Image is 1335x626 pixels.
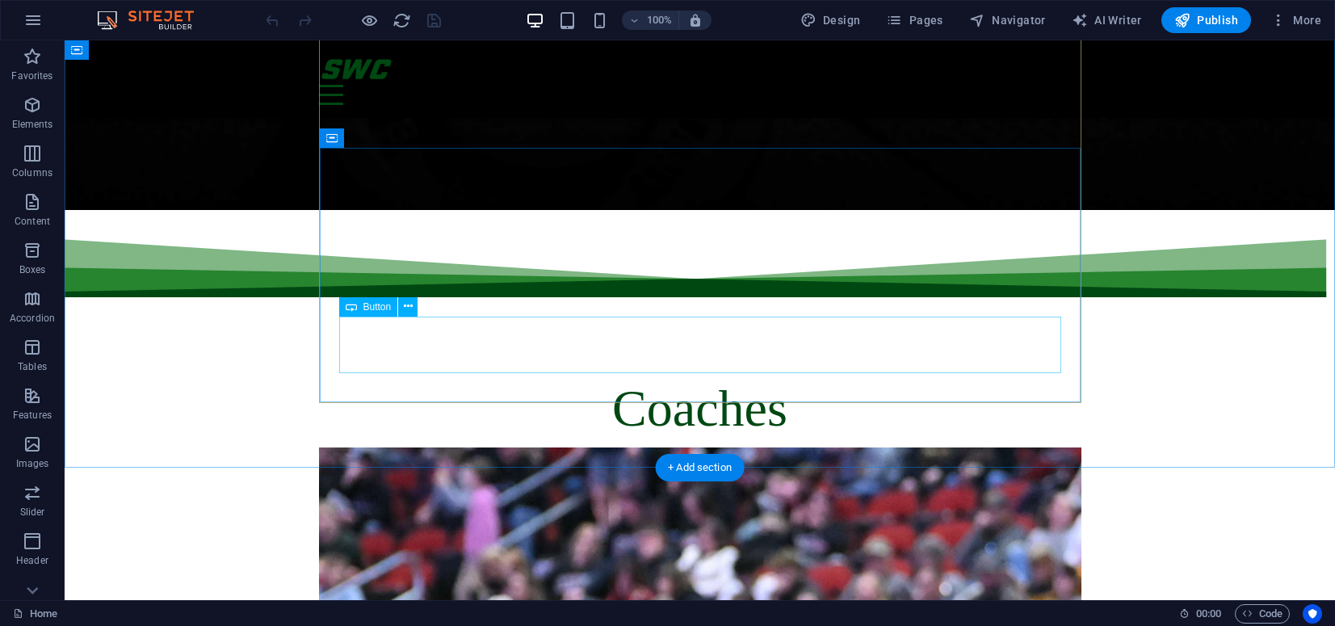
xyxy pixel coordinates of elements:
h6: Session time [1179,604,1222,624]
div: Design (Ctrl+Alt+Y) [794,7,867,33]
p: Tables [18,360,47,373]
span: : [1207,607,1210,620]
h6: 100% [646,11,672,30]
p: Content [15,215,50,228]
p: Accordion [10,312,55,325]
a: Click to cancel selection. Double-click to open Pages [13,604,57,624]
span: Button [363,302,392,312]
p: Elements [12,118,53,131]
p: Columns [12,166,52,179]
p: Slider [20,506,45,519]
span: Navigator [969,12,1046,28]
span: Design [800,12,861,28]
p: Header [16,554,48,567]
p: Favorites [11,69,52,82]
button: Click here to leave preview mode and continue editing [359,11,379,30]
button: More [1264,7,1328,33]
button: Usercentrics [1303,604,1322,624]
p: Images [16,457,49,470]
span: Publish [1174,12,1238,28]
img: Editor Logo [93,11,214,30]
span: AI Writer [1072,12,1142,28]
button: Navigator [963,7,1052,33]
button: Design [794,7,867,33]
div: + Add section [655,454,745,481]
span: Code [1242,604,1283,624]
button: AI Writer [1065,7,1148,33]
button: Publish [1161,7,1251,33]
button: Pages [880,7,949,33]
button: 100% [622,11,679,30]
span: 00 00 [1196,604,1221,624]
i: Reload page [393,11,411,30]
span: More [1270,12,1321,28]
button: Code [1235,604,1290,624]
p: Boxes [19,263,46,276]
p: Features [13,409,52,422]
button: reload [392,11,411,30]
i: On resize automatically adjust zoom level to fit chosen device. [688,13,703,27]
span: Pages [886,12,942,28]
